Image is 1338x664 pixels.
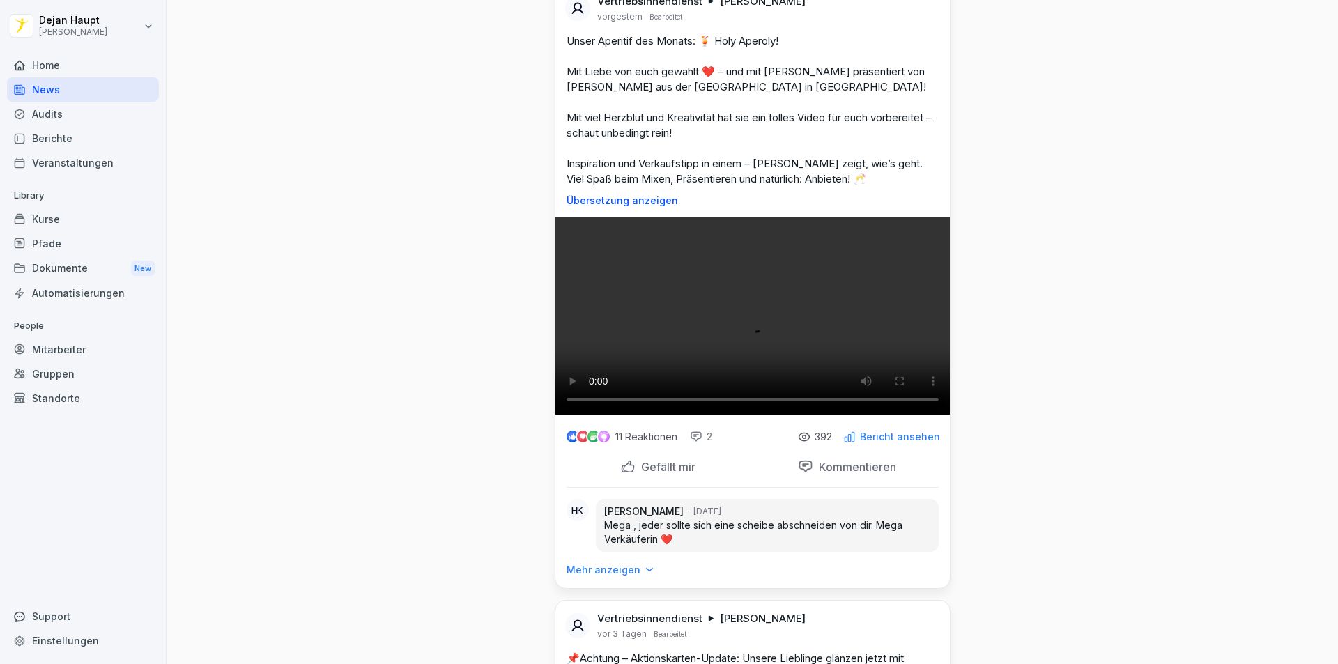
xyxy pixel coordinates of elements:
p: Übersetzung anzeigen [567,195,939,206]
div: HK [567,499,589,521]
a: Automatisierungen [7,281,159,305]
a: Home [7,53,159,77]
p: Mega , jeder sollte sich eine scheibe abschneiden von dir. Mega Verkäuferin ❤️ [604,518,930,546]
p: Vertriebsinnendienst [597,612,702,626]
p: [PERSON_NAME] [604,504,684,518]
div: Dokumente [7,256,159,281]
p: Gefällt mir [636,460,695,474]
p: Bearbeitet [649,11,682,22]
p: Bericht ansehen [860,431,940,442]
a: Gruppen [7,362,159,386]
p: Unser Aperitif des Monats: 🍹 Holy Aperoly! Mit Liebe von euch gewählt ❤️ – und mit [PERSON_NAME] ... [567,33,939,187]
a: Mitarbeiter [7,337,159,362]
p: Mehr anzeigen [567,563,640,577]
img: inspiring [598,431,610,443]
p: [PERSON_NAME] [39,27,107,37]
p: vor 3 Tagen [597,628,647,640]
a: Berichte [7,126,159,150]
a: Pfade [7,231,159,256]
img: love [578,431,588,442]
p: Bearbeitet [654,628,686,640]
div: Support [7,604,159,628]
a: Veranstaltungen [7,150,159,175]
div: 2 [690,430,712,444]
p: [DATE] [693,505,721,518]
a: Kurse [7,207,159,231]
a: News [7,77,159,102]
img: celebrate [587,431,599,442]
p: [PERSON_NAME] [720,612,806,626]
p: vorgestern [597,11,643,22]
a: Audits [7,102,159,126]
p: Library [7,185,159,207]
a: Einstellungen [7,628,159,653]
p: 392 [815,431,832,442]
a: Standorte [7,386,159,410]
p: Dejan Haupt [39,15,107,26]
img: like [567,431,578,442]
p: 11 Reaktionen [615,431,677,442]
a: DokumenteNew [7,256,159,281]
p: People [7,315,159,337]
p: Kommentieren [813,460,896,474]
div: New [131,261,155,277]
